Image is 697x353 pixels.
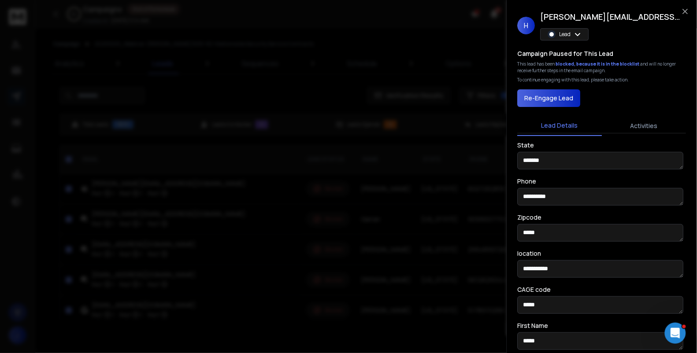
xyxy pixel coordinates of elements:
[518,116,602,136] button: Lead Details
[602,116,687,136] button: Activities
[518,142,534,148] label: State
[518,61,686,74] div: This lead has been and will no longer receive further steps in the email campaign.
[518,323,549,329] label: First Name
[518,17,535,34] span: H
[518,77,629,83] p: To continue engaging with this lead, please take action.
[518,214,542,221] label: Zipcode
[518,287,551,293] label: CAGE code
[541,11,682,23] h1: [PERSON_NAME][EMAIL_ADDRESS][DOMAIN_NAME]
[518,250,541,257] label: location
[518,178,537,184] label: Phone
[518,49,614,58] h3: Campaign Paused for This Lead
[518,89,581,107] button: Re-Engage Lead
[556,61,641,67] span: blocked, because it is in the blocklist
[560,31,571,38] p: Lead
[665,323,686,344] iframe: Intercom live chat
